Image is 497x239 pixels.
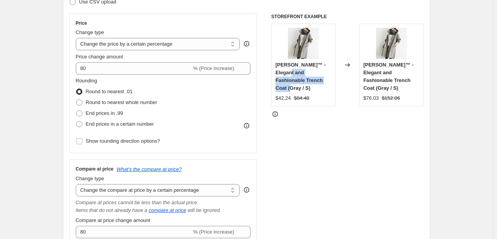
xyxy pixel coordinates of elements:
span: Round to nearest whole number [86,99,157,105]
img: img_1_Goedkope_Groothandel_2019_Nieuwe_Herfst_46165398-28ed-4556-8eea-590effa16bd0_80x.jpg [288,28,319,59]
img: img_1_Goedkope_Groothandel_2019_Nieuwe_Herfst_46165398-28ed-4556-8eea-590effa16bd0_80x.jpg [376,28,407,59]
span: End prices in a certain number [86,121,154,127]
input: -15 [76,226,192,238]
span: Round to nearest .01 [86,89,133,94]
span: [PERSON_NAME]™ - Elegant and Fashionable Trench Coat (Gray / S) [276,62,326,91]
i: Compare at prices cannot be less than the actual price. [76,200,199,205]
span: [PERSON_NAME]™ - Elegant and Fashionable Trench Coat (Gray / S) [363,62,414,91]
h6: STOREFRONT EXAMPLE [271,14,424,20]
strike: $152.06 [382,94,400,102]
span: Show rounding direction options? [86,138,160,144]
h3: Compare at price [76,166,114,172]
i: will be ignored. [187,207,221,213]
span: Compare at price change amount [76,217,150,223]
input: -15 [76,62,192,75]
span: Price change amount [76,54,123,60]
i: Items that do not already have a [76,207,148,213]
button: compare at price [149,207,186,213]
span: Change type [76,176,104,181]
span: Rounding [76,78,97,84]
div: help [243,40,250,48]
span: End prices in .99 [86,110,123,116]
span: Change type [76,29,104,35]
span: % (Price increase) [193,65,234,71]
strike: $84.48 [294,94,310,102]
div: $42.24 [276,94,291,102]
div: help [243,186,250,194]
h3: Price [76,20,87,26]
span: % (Price increase) [193,229,234,235]
div: $76.03 [363,94,379,102]
button: What's the compare at price? [117,166,182,172]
